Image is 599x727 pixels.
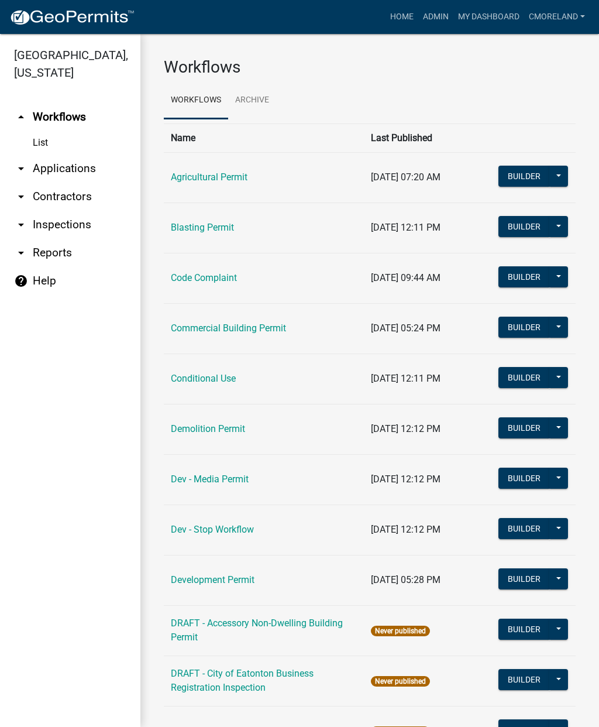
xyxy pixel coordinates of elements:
a: DRAFT - City of Eatonton Business Registration Inspection [171,668,314,693]
a: DRAFT - Accessory Non-Dwelling Building Permit [171,618,343,643]
span: [DATE] 12:12 PM [371,524,440,535]
i: arrow_drop_up [14,110,28,124]
button: Builder [498,166,550,187]
a: Conditional Use [171,373,236,384]
span: [DATE] 09:44 AM [371,272,440,283]
span: Never published [371,626,430,636]
a: Admin [418,6,453,28]
button: Builder [498,669,550,690]
th: Last Published [364,124,491,152]
a: cmoreland [524,6,590,28]
button: Builder [498,216,550,237]
a: Dev - Media Permit [171,474,249,485]
i: arrow_drop_down [14,218,28,232]
a: Archive [228,82,276,119]
button: Builder [498,367,550,388]
a: Workflows [164,82,228,119]
span: [DATE] 12:12 PM [371,474,440,485]
a: Dev - Stop Workflow [171,524,254,535]
a: Commercial Building Permit [171,323,286,334]
span: Never published [371,676,430,687]
th: Name [164,124,364,152]
a: Blasting Permit [171,222,234,233]
span: [DATE] 07:20 AM [371,172,440,183]
button: Builder [498,518,550,539]
a: Agricultural Permit [171,172,247,183]
span: [DATE] 12:11 PM [371,222,440,233]
a: My Dashboard [453,6,524,28]
i: arrow_drop_down [14,190,28,204]
a: Home [385,6,418,28]
a: Code Complaint [171,272,237,283]
a: Demolition Permit [171,423,245,434]
span: [DATE] 05:28 PM [371,574,440,585]
i: help [14,274,28,288]
a: Development Permit [171,574,254,585]
button: Builder [498,568,550,589]
button: Builder [498,317,550,338]
button: Builder [498,266,550,287]
i: arrow_drop_down [14,246,28,260]
span: [DATE] 12:12 PM [371,423,440,434]
h3: Workflows [164,57,576,77]
span: [DATE] 05:24 PM [371,323,440,334]
i: arrow_drop_down [14,162,28,176]
button: Builder [498,619,550,640]
span: [DATE] 12:11 PM [371,373,440,384]
button: Builder [498,417,550,438]
button: Builder [498,468,550,489]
